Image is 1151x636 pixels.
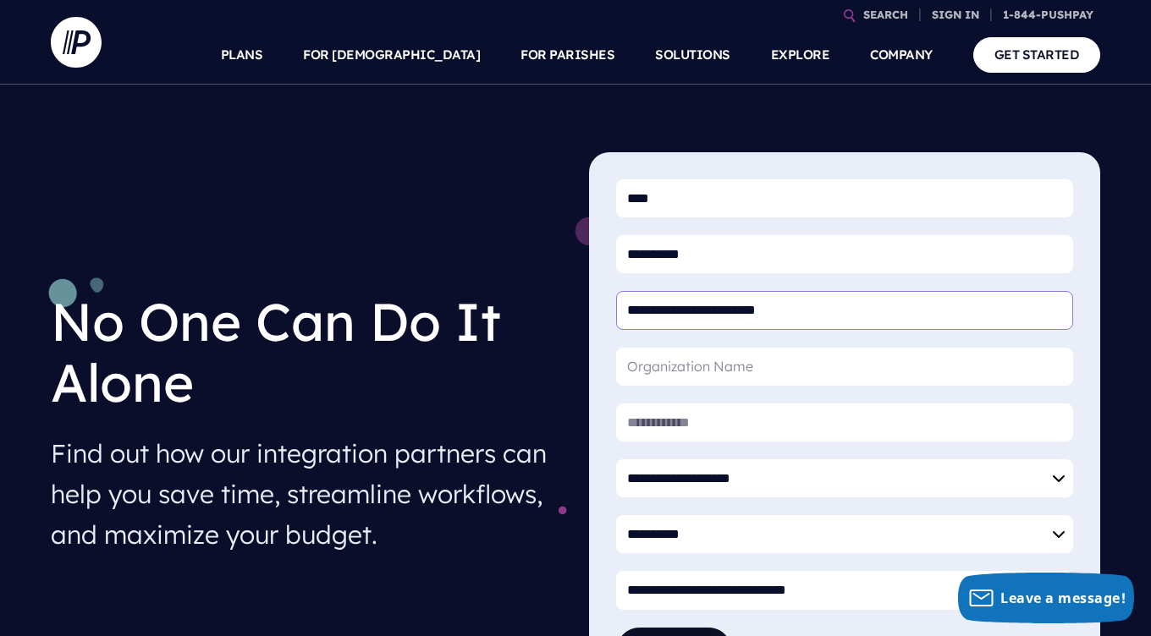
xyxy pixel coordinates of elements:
[655,25,730,85] a: SOLUTIONS
[870,25,933,85] a: COMPANY
[1000,589,1126,607] span: Leave a message!
[303,25,480,85] a: FOR [DEMOGRAPHIC_DATA]
[973,37,1101,72] a: GET STARTED
[771,25,830,85] a: EXPLORE
[520,25,614,85] a: FOR PARISHES
[958,573,1134,623] button: Leave a message!
[51,426,562,562] h4: Find out how our integration partners can help you save time, streamline workflows, and maximize ...
[616,348,1073,386] input: Organization Name
[51,277,562,426] h1: No One Can Do It Alone
[221,25,263,85] a: PLANS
